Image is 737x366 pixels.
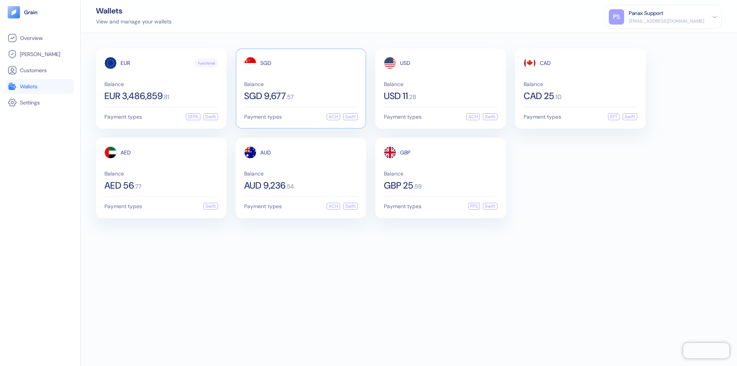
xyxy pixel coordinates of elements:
[8,6,20,18] img: logo-tablet-V2.svg
[466,113,480,120] div: ACH
[244,114,282,119] span: Payment types
[121,60,130,66] span: EUR
[8,50,73,59] a: [PERSON_NAME]
[524,81,637,87] span: Balance
[121,150,131,155] span: AED
[8,98,73,107] a: Settings
[20,99,40,106] span: Settings
[8,82,73,91] a: Wallets
[260,60,271,66] span: SGD
[104,204,142,209] span: Payment types
[20,34,43,42] span: Overview
[244,181,286,190] span: AUD 9,236
[384,91,408,101] span: USD 11
[384,181,413,190] span: GBP 25
[327,113,340,120] div: ACH
[96,7,172,15] div: Wallets
[186,113,200,120] div: SEPA
[134,184,141,190] span: . 77
[104,171,218,176] span: Balance
[104,114,142,119] span: Payment types
[524,91,554,101] span: CAD 25
[483,113,497,120] div: Swift
[198,60,215,66] span: Functional
[540,60,551,66] span: CAD
[609,9,624,25] div: PS
[104,81,218,87] span: Balance
[343,113,358,120] div: Swift
[104,181,134,190] span: AED 56
[327,203,340,210] div: ACH
[20,66,47,74] span: Customers
[20,83,38,90] span: Wallets
[468,203,480,210] div: FPS
[203,113,218,120] div: Swift
[629,9,663,17] div: Panax Support
[400,150,410,155] span: GBP
[384,204,421,209] span: Payment types
[8,33,73,43] a: Overview
[8,66,73,75] a: Customers
[554,94,562,100] span: . 10
[244,171,358,176] span: Balance
[203,203,218,210] div: Swift
[623,113,637,120] div: Swift
[104,91,163,101] span: EUR 3,486,859
[244,91,286,101] span: SGD 9,677
[408,94,416,100] span: . 28
[260,150,271,155] span: AUD
[629,18,704,25] div: [EMAIL_ADDRESS][DOMAIN_NAME]
[20,50,60,58] span: [PERSON_NAME]
[244,81,358,87] span: Balance
[96,18,172,26] div: View and manage your wallets
[384,171,497,176] span: Balance
[400,60,410,66] span: USD
[483,203,497,210] div: Swift
[384,81,497,87] span: Balance
[683,343,729,358] iframe: Chatra live chat
[24,10,38,15] img: logo
[524,114,561,119] span: Payment types
[286,94,294,100] span: . 57
[384,114,421,119] span: Payment types
[286,184,294,190] span: . 54
[244,204,282,209] span: Payment types
[413,184,421,190] span: . 59
[608,113,620,120] div: EFT
[343,203,358,210] div: Swift
[163,94,169,100] span: . 81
